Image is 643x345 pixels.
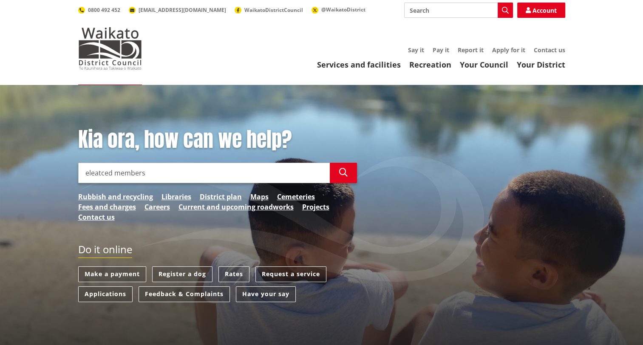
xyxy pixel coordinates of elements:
[604,309,635,340] iframe: Messenger Launcher
[408,46,424,54] a: Say it
[78,27,142,70] img: Waikato District Council - Te Kaunihera aa Takiwaa o Waikato
[255,266,326,282] a: Request a service
[312,6,365,13] a: @WaikatoDistrict
[534,46,565,54] a: Contact us
[236,286,296,302] a: Have your say
[409,59,451,70] a: Recreation
[78,286,133,302] a: Applications
[244,6,303,14] span: WaikatoDistrictCouncil
[144,202,170,212] a: Careers
[78,6,120,14] a: 0800 492 452
[277,192,315,202] a: Cemeteries
[200,192,242,202] a: District plan
[433,46,449,54] a: Pay it
[78,163,330,183] input: Search input
[235,6,303,14] a: WaikatoDistrictCouncil
[129,6,226,14] a: [EMAIL_ADDRESS][DOMAIN_NAME]
[161,192,191,202] a: Libraries
[517,3,565,18] a: Account
[152,266,212,282] a: Register a dog
[78,202,136,212] a: Fees and charges
[321,6,365,13] span: @WaikatoDistrict
[139,6,226,14] span: [EMAIL_ADDRESS][DOMAIN_NAME]
[302,202,329,212] a: Projects
[78,212,115,222] a: Contact us
[88,6,120,14] span: 0800 492 452
[404,3,513,18] input: Search input
[492,46,525,54] a: Apply for it
[317,59,401,70] a: Services and facilities
[218,266,249,282] a: Rates
[458,46,484,54] a: Report it
[78,243,132,258] h2: Do it online
[460,59,508,70] a: Your Council
[78,266,146,282] a: Make a payment
[250,192,269,202] a: Maps
[139,286,230,302] a: Feedback & Complaints
[78,127,357,152] h1: Kia ora, how can we help?
[517,59,565,70] a: Your District
[78,192,153,202] a: Rubbish and recycling
[178,202,294,212] a: Current and upcoming roadworks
